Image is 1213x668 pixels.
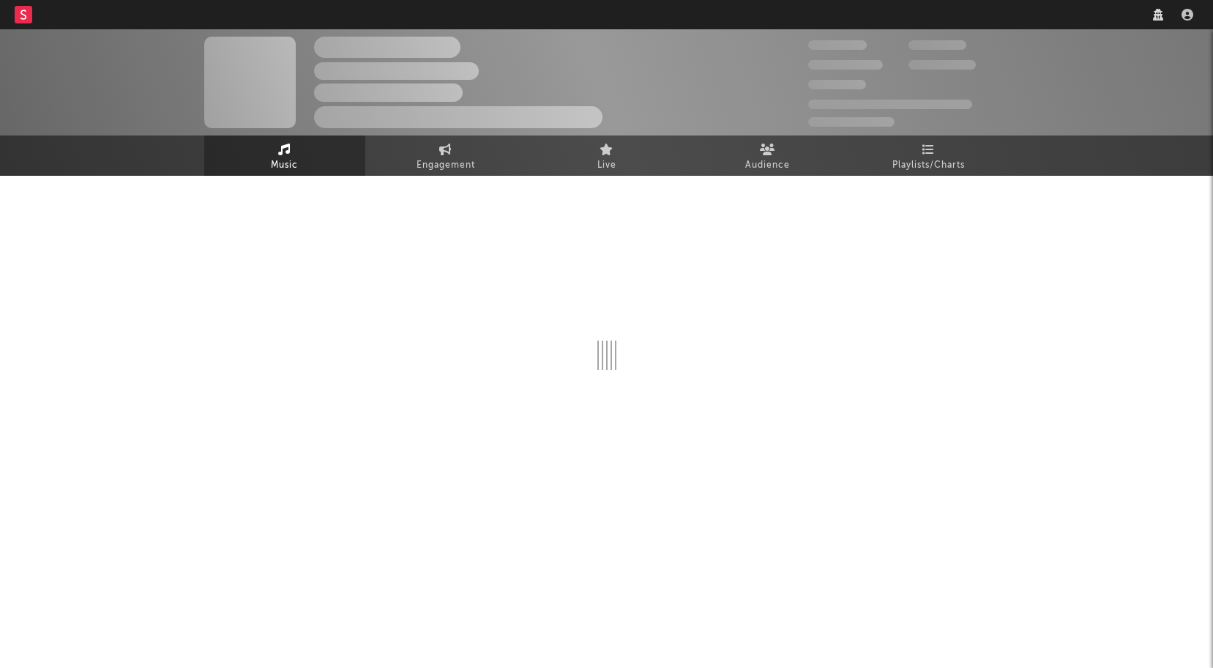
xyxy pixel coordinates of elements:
span: 50,000,000 [808,60,883,70]
a: Playlists/Charts [848,136,1009,176]
span: 300,000 [808,40,867,50]
span: 100,000 [808,80,866,89]
a: Engagement [365,136,526,176]
span: Jump Score: 85.0 [808,117,895,127]
span: Music [271,157,298,174]
span: 50,000,000 Monthly Listeners [808,100,972,109]
span: Live [597,157,616,174]
span: 100,000 [908,40,966,50]
a: Music [204,136,365,176]
span: Audience [745,157,790,174]
span: Engagement [417,157,475,174]
span: Playlists/Charts [892,157,965,174]
span: 1,000,000 [908,60,976,70]
a: Live [526,136,687,176]
a: Audience [687,136,848,176]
